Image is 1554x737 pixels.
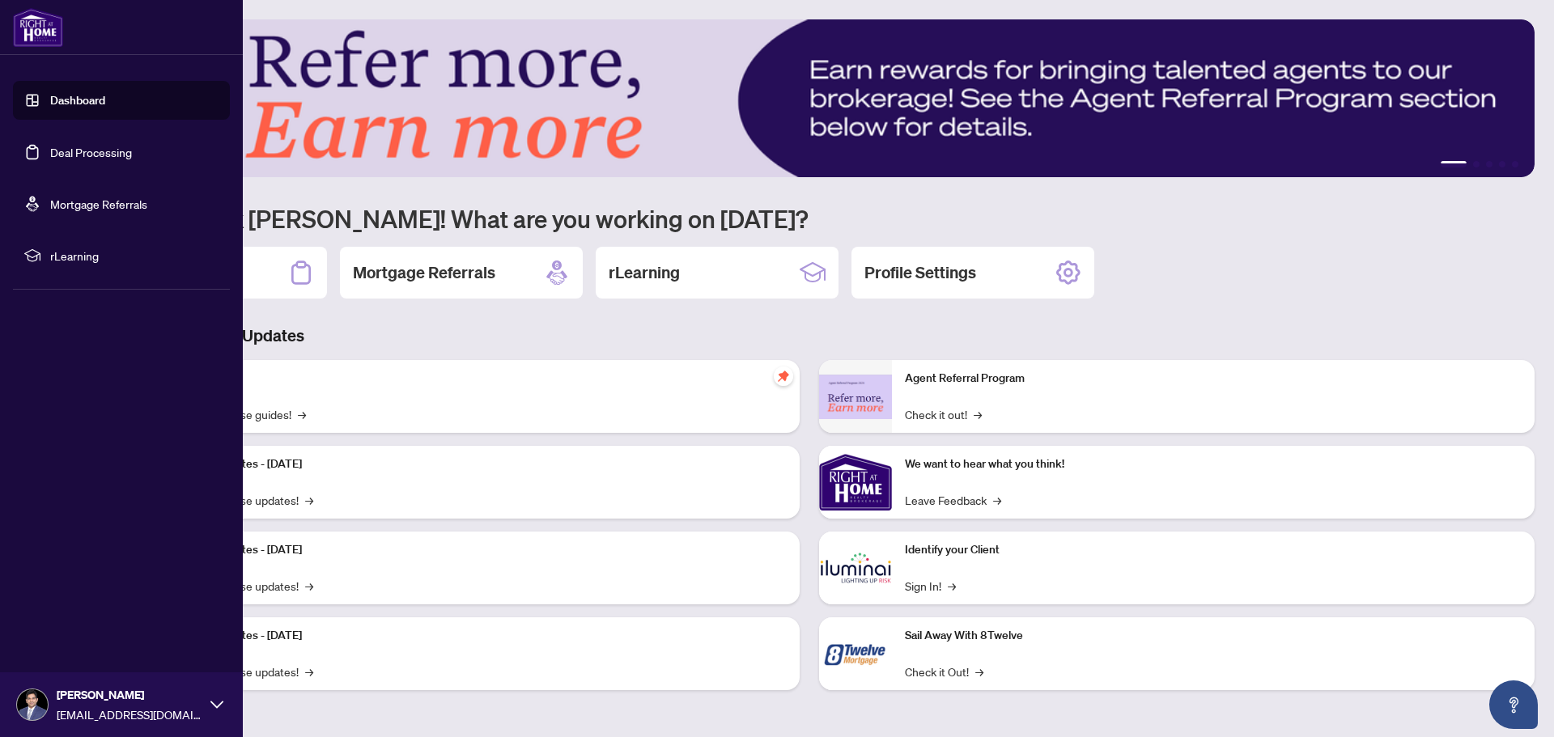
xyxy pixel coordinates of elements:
h2: Mortgage Referrals [353,261,495,284]
span: → [305,663,313,680]
p: We want to hear what you think! [905,455,1522,473]
span: → [974,405,982,423]
h3: Brokerage & Industry Updates [84,324,1535,347]
img: Identify your Client [819,532,892,604]
a: Dashboard [50,93,105,108]
img: Agent Referral Program [819,375,892,419]
button: 1 [1441,161,1467,167]
img: Slide 0 [84,19,1535,177]
span: → [975,663,983,680]
h1: Welcome back [PERSON_NAME]! What are you working on [DATE]? [84,203,1535,234]
img: We want to hear what you think! [819,446,892,519]
p: Agent Referral Program [905,370,1522,388]
p: Platform Updates - [DATE] [170,455,787,473]
p: Identify your Client [905,541,1522,559]
a: Deal Processing [50,145,132,159]
span: rLearning [50,247,219,265]
button: 3 [1486,161,1492,167]
a: Check it out!→ [905,405,982,423]
a: Check it Out!→ [905,663,983,680]
p: Sail Away With 8Twelve [905,627,1522,645]
span: [EMAIL_ADDRESS][DOMAIN_NAME] [57,705,202,723]
a: Mortgage Referrals [50,197,147,211]
span: pushpin [774,366,793,386]
h2: rLearning [609,261,680,284]
p: Platform Updates - [DATE] [170,627,787,645]
p: Self-Help [170,370,787,388]
span: [PERSON_NAME] [57,686,202,704]
span: → [305,577,313,595]
img: Sail Away With 8Twelve [819,617,892,690]
span: → [305,491,313,509]
button: Open asap [1489,680,1538,729]
span: → [298,405,306,423]
span: → [993,491,1001,509]
button: 5 [1512,161,1518,167]
button: 4 [1499,161,1505,167]
h2: Profile Settings [864,261,976,284]
a: Sign In!→ [905,577,956,595]
img: Profile Icon [17,689,48,720]
a: Leave Feedback→ [905,491,1001,509]
p: Platform Updates - [DATE] [170,541,787,559]
img: logo [13,8,63,47]
span: → [948,577,956,595]
button: 2 [1473,161,1480,167]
